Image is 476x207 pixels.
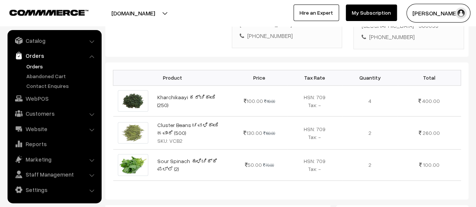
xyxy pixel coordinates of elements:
a: COMMMERCE [9,8,75,17]
span: 4 [368,98,371,104]
th: Quantity [342,70,398,85]
th: Total [398,70,461,85]
span: 100.00 [423,162,440,168]
a: Website [9,122,99,136]
a: Catalog [9,34,99,47]
a: Contact Enquires [24,82,99,90]
a: My Subscription [346,5,397,21]
span: 400.00 [422,98,440,104]
span: HSN: 709 Tax: - [304,126,325,140]
img: user [455,8,467,19]
a: Abandoned Cart [24,72,99,80]
a: Sour Spinach ಹುಳಿಚಿಕ್ಕಿ ಪಲ್ಲೆ (2) [157,158,217,172]
span: 50.00 [245,162,262,168]
a: Hire an Expert [294,5,339,21]
a: Cluster Beans ಚವಳಿಕಾಯಿ ಜವಾರಿ (500) [157,122,219,136]
button: [DOMAIN_NAME] [85,4,181,23]
div: SKU: VCB2 [157,137,227,145]
a: Marketing [9,153,99,166]
a: WebPOS [9,92,99,105]
a: Orders [24,62,99,70]
img: SourSpinach.png [118,154,148,175]
button: [PERSON_NAME] [406,4,470,23]
th: Product [113,70,232,85]
span: 130.00 [243,130,262,136]
img: ClusterBeansJawari.png [118,122,148,144]
span: HSN: 709 Tax: - [304,158,325,172]
strike: 160.00 [263,131,275,136]
a: Settings [9,183,99,196]
span: HSN: 709 Tax: - [304,94,325,108]
strike: 110.00 [264,99,275,104]
strike: 70.00 [263,163,274,168]
img: COMMMERCE [9,10,88,15]
span: 100.00 [244,98,263,104]
div: [PHONE_NUMBER] [240,32,335,40]
span: 2 [368,162,371,168]
div: [PHONE_NUMBER] [361,33,456,41]
a: Customers [9,107,99,120]
img: Kharchikai.png [118,90,148,112]
a: Reports [9,137,99,151]
a: Kharchikaayi ಕರ್ಚಿಕಾಯಿ (250) [157,94,216,108]
span: 260.00 [423,130,440,136]
a: Orders [9,49,99,62]
th: Tax Rate [287,70,342,85]
th: Price [232,70,287,85]
a: Staff Management [9,168,99,181]
span: 2 [368,130,371,136]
